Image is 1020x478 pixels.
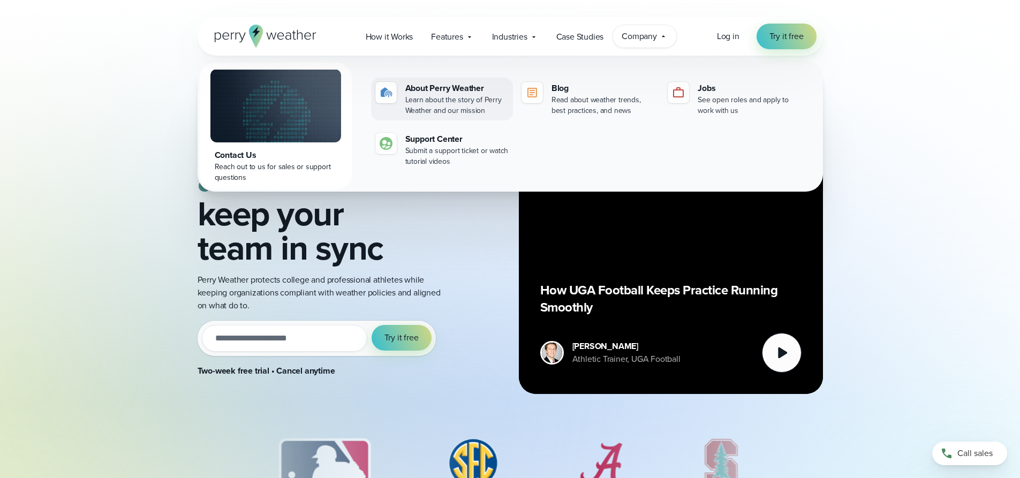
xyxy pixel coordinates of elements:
div: Blog [551,82,655,95]
img: about-icon.svg [380,86,392,99]
div: About Perry Weather [405,82,509,95]
a: Support Center Submit a support ticket or watch tutorial videos [371,128,513,171]
div: [PERSON_NAME] [572,340,681,353]
span: Industries [492,31,527,43]
p: How UGA Football Keeps Practice Running Smoothly [540,282,802,316]
span: Case Studies [556,31,604,43]
div: Jobs [698,82,801,95]
img: jobs-icon-1.svg [672,86,685,99]
span: How it Works [366,31,413,43]
span: Log in [717,30,739,42]
span: Try it free [769,30,804,43]
div: Support Center [405,133,509,146]
a: Contact Us Reach out to us for sales or support questions [200,63,352,189]
div: See open roles and apply to work with us [698,95,801,116]
div: Submit a support ticket or watch tutorial videos [405,146,509,167]
a: Call sales [932,442,1007,465]
h2: and keep your team in sync [198,128,448,265]
span: Features [431,31,463,43]
strong: Two-week free trial • Cancel anytime [198,365,335,377]
p: Perry Weather protects college and professional athletes while keeping organizations compliant wi... [198,274,448,312]
img: blog-icon.svg [526,86,539,99]
a: Try it free [757,24,817,49]
img: contact-icon.svg [380,137,392,150]
a: Blog Read about weather trends, best practices, and news [517,78,659,120]
button: Try it free [372,325,432,351]
div: Athletic Trainer, UGA Football [572,353,681,366]
div: Read about weather trends, best practices, and news [551,95,655,116]
span: Call sales [957,447,993,460]
div: Contact Us [215,149,337,162]
span: Company [622,30,657,43]
div: Reach out to us for sales or support questions [215,162,337,183]
a: How it Works [357,26,422,48]
div: Learn about the story of Perry Weather and our mission [405,95,509,116]
a: Log in [717,30,739,43]
a: Case Studies [547,26,613,48]
a: About Perry Weather Learn about the story of Perry Weather and our mission [371,78,513,120]
span: Try it free [384,331,419,344]
a: Jobs See open roles and apply to work with us [663,78,805,120]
